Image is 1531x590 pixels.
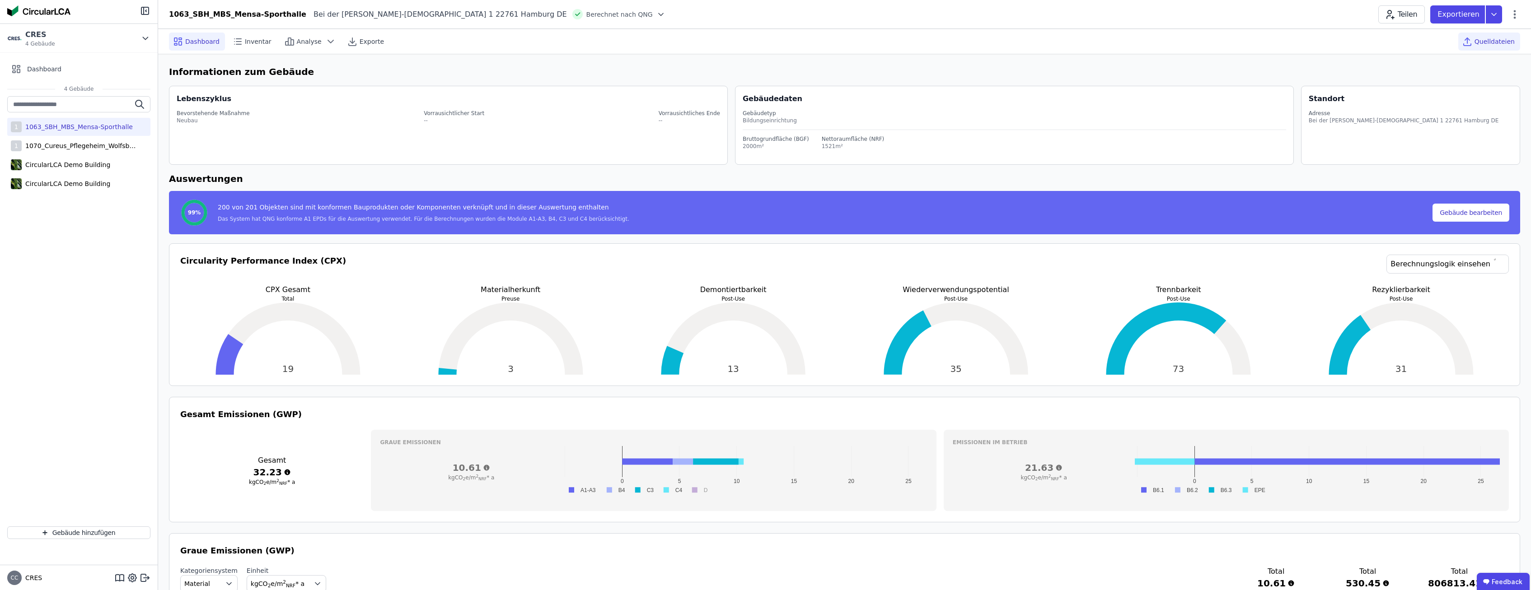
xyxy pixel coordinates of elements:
p: Materialherkunft [403,284,618,295]
span: CRES [22,573,42,582]
sub: 2 [268,583,271,588]
div: Nettoraumfläche (NRF) [822,135,885,143]
div: Gebäudetyp [743,110,1286,117]
div: -- [659,117,720,124]
div: CRES [25,29,55,40]
p: Post-Use [626,295,841,302]
span: 99% [188,209,201,216]
span: Inventar [245,37,272,46]
h3: 806813.41 [1428,577,1491,590]
span: 4 Gebäude [25,40,55,47]
p: Total [180,295,396,302]
button: Gebäude bearbeiten [1433,204,1509,222]
sup: 2 [476,474,478,479]
span: Dashboard [185,37,220,46]
span: Berechnet nach QNG [586,10,653,19]
img: CRES [7,31,22,46]
sub: 2 [463,477,466,481]
h3: Graue Emissionen [380,439,927,446]
p: Post-Use [848,295,1064,302]
div: Vorrausichtliches Ende [659,110,720,117]
span: Dashboard [27,65,61,74]
span: Exporte [360,37,384,46]
p: CPX Gesamt [180,284,396,295]
sub: 2 [263,481,266,486]
p: Wiederverwendungspotential [848,284,1064,295]
span: kgCO e/m * a [249,479,295,485]
button: Teilen [1378,5,1425,23]
h3: 10.61 [1245,577,1307,590]
label: Einheit [247,566,326,575]
h6: Informationen zum Gebäude [169,65,1520,79]
img: CircularLCA Demo Building [11,158,22,172]
span: kgCO e/m * a [1021,474,1067,481]
div: -- [424,117,484,124]
h3: Total [1245,566,1307,577]
h6: Auswertungen [169,172,1520,186]
p: Post-Use [1293,295,1509,302]
h3: Graue Emissionen (GWP) [180,544,1509,557]
div: CircularLCA Demo Building [22,160,110,169]
p: Post-Use [1071,295,1286,302]
div: Bei der [PERSON_NAME]-[DEMOGRAPHIC_DATA] 1 22761 Hamburg DE [1309,117,1498,124]
h3: Total [1336,566,1399,577]
div: Vorrausichtlicher Start [424,110,484,117]
sup: 2 [283,579,286,585]
h3: Total [1428,566,1491,577]
div: Adresse [1309,110,1498,117]
p: Exportieren [1437,9,1481,20]
sub: 2 [1035,477,1038,481]
h3: Circularity Performance Index (CPX) [180,255,346,284]
span: kgCO e/m * a [251,580,304,587]
h3: Gesamt Emissionen (GWP) [180,408,1509,421]
h3: Emissionen im betrieb [953,439,1500,446]
div: Lebenszyklus [177,93,231,104]
span: Analyse [297,37,322,46]
h3: 530.45 [1336,577,1399,590]
div: 1521m² [822,143,885,150]
div: Gebäudedaten [743,93,1293,104]
div: 1 [11,140,22,151]
div: Neubau [177,117,250,124]
sup: 2 [276,479,279,483]
span: Material [184,579,210,588]
sub: NRF [478,477,487,481]
div: Standort [1309,93,1344,104]
a: Berechnungslogik einsehen [1386,255,1509,274]
p: Preuse [403,295,618,302]
div: Bevorstehende Maßnahme [177,110,250,117]
img: CircularLCA Demo Building [11,177,22,191]
div: 200 von 201 Objekten sind mit konformen Bauprodukten oder Komponenten verknüpft und in dieser Aus... [218,203,629,215]
div: 1063_SBH_MBS_Mensa-Sporthalle [22,122,133,131]
div: 1063_SBH_MBS_Mensa-Sporthalle [169,9,306,20]
div: 1070_Cureus_Pflegeheim_Wolfsbüttel [22,141,139,150]
span: 4 Gebäude [55,85,103,93]
img: Concular [7,5,70,16]
div: CircularLCA Demo Building [22,179,110,188]
div: 2000m² [743,143,809,150]
div: Das System hat QNG konforme A1 EPDs für die Auswertung verwendet. Für die Berechnungen wurden die... [218,215,629,223]
span: kgCO e/m * a [448,474,494,481]
sub: NRF [286,583,295,588]
div: Bei der [PERSON_NAME]-[DEMOGRAPHIC_DATA] 1 22761 Hamburg DE [306,9,567,20]
span: Quelldateien [1475,37,1515,46]
p: Trennbarkeit [1071,284,1286,295]
sup: 2 [1049,474,1051,479]
h3: 32.23 [180,466,364,479]
span: CC [11,575,19,581]
h3: Gesamt [180,455,364,466]
div: 1 [11,121,22,132]
sub: NRF [1051,477,1059,481]
p: Rezyklierbarkeit [1293,284,1509,295]
button: Gebäude hinzufügen [7,526,150,539]
sub: NRF [279,481,287,486]
h3: 21.63 [953,461,1135,474]
p: Demontiertbarkeit [626,284,841,295]
div: Bildungseinrichtung [743,117,1286,124]
h3: 10.61 [380,461,562,474]
div: Bruttogrundfläche (BGF) [743,135,809,143]
label: Kategoriensystem [180,566,238,575]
